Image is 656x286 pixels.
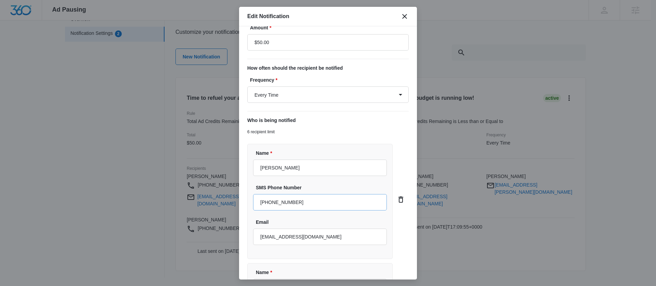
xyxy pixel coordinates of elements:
label: SMS Phone Number [256,184,390,191]
p: 6 recipient limit [247,129,409,135]
label: Email [256,219,390,226]
h1: Edit Notification [247,12,289,21]
label: Frequency [250,77,411,84]
label: Name [256,150,390,157]
label: Name [256,269,390,276]
label: Amount [250,24,411,31]
button: close [401,12,409,21]
button: card.dropdown.delete [395,194,406,205]
p: How often should the recipient be notified [247,65,409,72]
p: Who is being notified [247,117,409,124]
